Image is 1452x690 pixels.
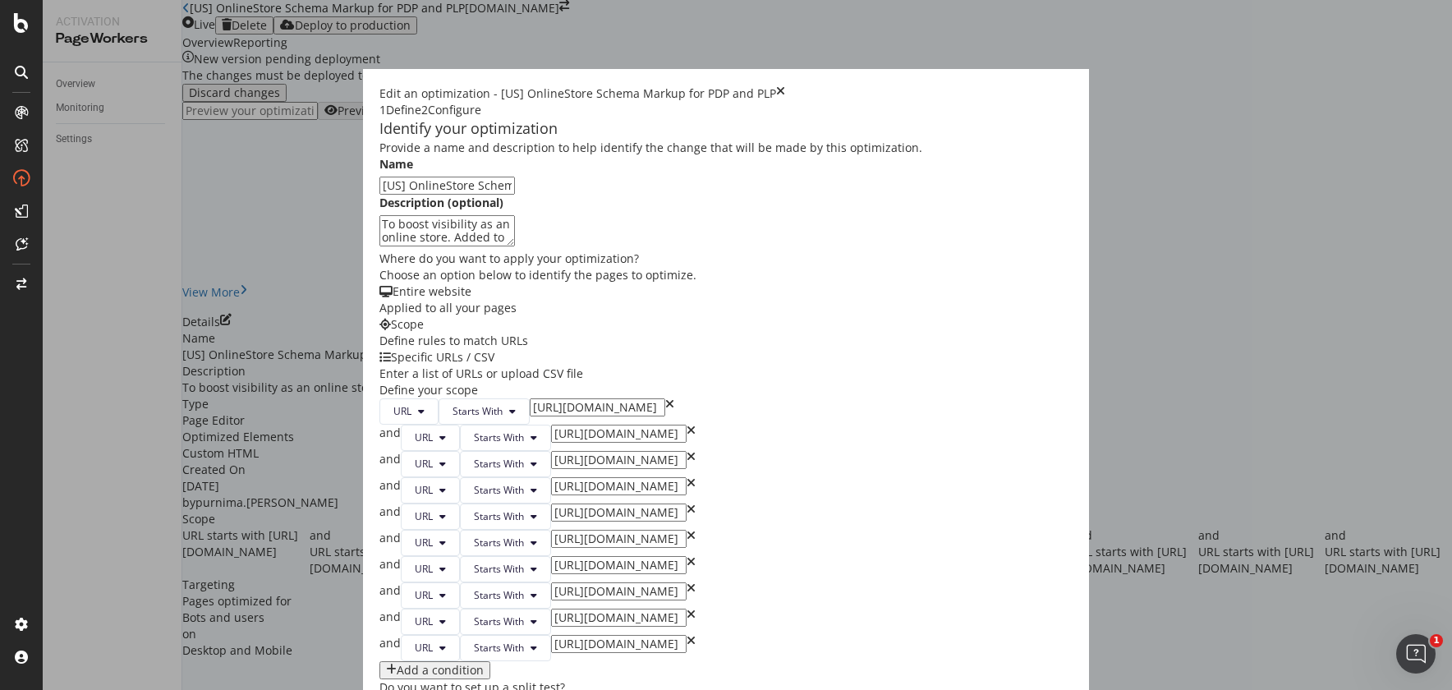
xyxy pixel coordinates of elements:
[687,609,696,635] div: times
[379,382,1073,398] div: Define your scope
[379,504,401,530] div: and
[379,530,401,556] div: and
[687,635,696,661] div: times
[453,404,503,418] span: Starts With
[401,504,460,530] button: URL
[776,85,785,102] div: times
[415,588,433,602] span: URL
[379,556,401,582] div: and
[1430,634,1443,647] span: 1
[474,536,524,550] span: Starts With
[379,156,413,172] label: Name
[460,582,551,609] button: Starts With
[460,530,551,556] button: Starts With
[379,398,439,425] button: URL
[460,556,551,582] button: Starts With
[687,582,696,609] div: times
[687,425,696,451] div: times
[379,425,401,451] div: and
[460,609,551,635] button: Starts With
[460,425,551,451] button: Starts With
[401,556,460,582] button: URL
[379,195,503,211] label: Description (optional)
[379,118,1073,140] div: Identify your optimization
[687,451,696,477] div: times
[379,251,1073,267] div: Where do you want to apply your optimization?
[665,398,674,425] div: times
[379,661,490,679] button: Add a condition
[379,177,515,195] input: Enter an optimization name to easily find it back
[379,451,401,477] div: and
[386,102,421,118] div: Define
[401,530,460,556] button: URL
[379,582,401,609] div: and
[415,430,433,444] span: URL
[379,366,1073,382] div: Enter a list of URLs or upload CSV file
[379,333,1073,349] div: Define rules to match URLs
[379,140,1073,156] div: Provide a name and description to help identify the change that will be made by this optimization.
[687,477,696,504] div: times
[474,588,524,602] span: Starts With
[415,483,433,497] span: URL
[460,477,551,504] button: Starts With
[474,483,524,497] span: Starts With
[401,582,460,609] button: URL
[415,457,433,471] span: URL
[415,562,433,576] span: URL
[379,283,1073,300] div: Entire website
[428,102,481,118] div: Configure
[415,641,433,655] span: URL
[379,316,1073,333] div: Scope
[474,457,524,471] span: Starts With
[401,425,460,451] button: URL
[687,556,696,582] div: times
[401,635,460,661] button: URL
[474,641,524,655] span: Starts With
[379,635,401,661] div: and
[379,477,401,504] div: and
[460,635,551,661] button: Starts With
[415,509,433,523] span: URL
[439,398,530,425] button: Starts With
[687,530,696,556] div: times
[393,404,411,418] span: URL
[415,614,433,628] span: URL
[397,664,484,677] div: Add a condition
[460,451,551,477] button: Starts With
[401,609,460,635] button: URL
[415,536,433,550] span: URL
[460,504,551,530] button: Starts With
[474,509,524,523] span: Starts With
[1396,634,1436,674] iframe: Intercom live chat
[379,85,776,102] div: Edit an optimization - [US] OnlineStore Schema Markup for PDP and PLP
[379,609,401,635] div: and
[687,504,696,530] div: times
[421,102,428,118] div: 2
[379,349,1073,366] div: Specific URLs / CSV
[474,430,524,444] span: Starts With
[474,562,524,576] span: Starts With
[379,267,1073,283] div: Choose an option below to identify the pages to optimize.
[379,300,1073,316] div: Applied to all your pages
[401,477,460,504] button: URL
[379,102,386,118] div: 1
[379,215,515,246] textarea: To boost visibility as an online store. Added to counter recent drop in rankings for that topic a...
[401,451,460,477] button: URL
[474,614,524,628] span: Starts With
